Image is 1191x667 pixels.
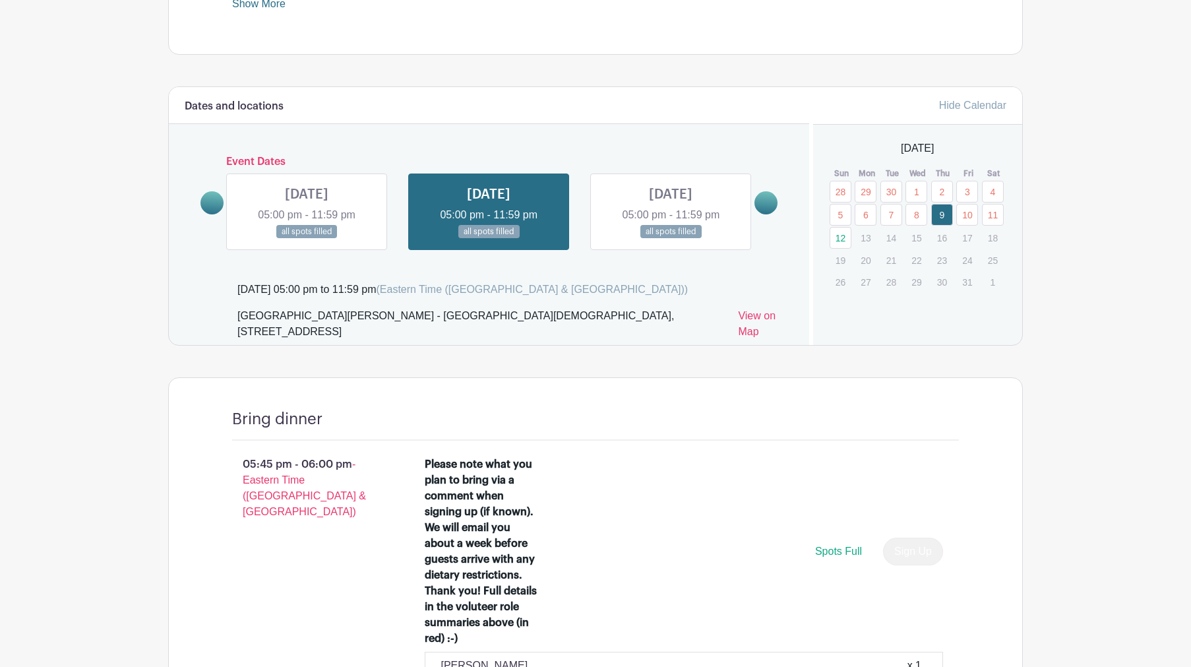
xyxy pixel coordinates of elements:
[956,167,981,180] th: Fri
[982,272,1004,292] p: 1
[905,204,927,226] a: 8
[982,228,1004,248] p: 18
[738,308,793,345] a: View on Map
[931,167,956,180] th: Thu
[982,204,1004,226] a: 11
[901,141,934,156] span: [DATE]
[982,181,1004,203] a: 4
[981,167,1007,180] th: Sat
[880,204,902,226] a: 7
[905,181,927,203] a: 1
[939,100,1006,111] a: Hide Calendar
[855,228,876,248] p: 13
[931,228,953,248] p: 16
[830,272,851,292] p: 26
[931,272,953,292] p: 30
[185,100,284,113] h6: Dates and locations
[931,204,953,226] a: 9
[376,284,688,295] span: (Eastern Time ([GEOGRAPHIC_DATA] & [GEOGRAPHIC_DATA]))
[931,181,953,203] a: 2
[855,204,876,226] a: 6
[211,451,404,525] p: 05:45 pm - 06:00 pm
[956,204,978,226] a: 10
[854,167,880,180] th: Mon
[956,228,978,248] p: 17
[243,459,366,517] span: - Eastern Time ([GEOGRAPHIC_DATA] & [GEOGRAPHIC_DATA])
[425,457,539,647] div: Please note what you plan to bring via a comment when signing up (if known). We will email you ab...
[956,181,978,203] a: 3
[237,308,727,345] div: [GEOGRAPHIC_DATA][PERSON_NAME] - [GEOGRAPHIC_DATA][DEMOGRAPHIC_DATA], [STREET_ADDRESS]
[905,250,927,270] p: 22
[855,181,876,203] a: 29
[905,228,927,248] p: 15
[829,167,855,180] th: Sun
[855,250,876,270] p: 20
[905,272,927,292] p: 29
[224,156,754,168] h6: Event Dates
[830,181,851,203] a: 28
[880,181,902,203] a: 30
[237,282,688,298] div: [DATE] 05:00 pm to 11:59 pm
[830,204,851,226] a: 5
[880,228,902,248] p: 14
[855,272,876,292] p: 27
[880,250,902,270] p: 21
[905,167,931,180] th: Wed
[232,410,322,429] h4: Bring dinner
[830,250,851,270] p: 19
[880,272,902,292] p: 28
[931,250,953,270] p: 23
[880,167,905,180] th: Tue
[982,250,1004,270] p: 25
[815,546,862,557] span: Spots Full
[956,250,978,270] p: 24
[830,227,851,249] a: 12
[956,272,978,292] p: 31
